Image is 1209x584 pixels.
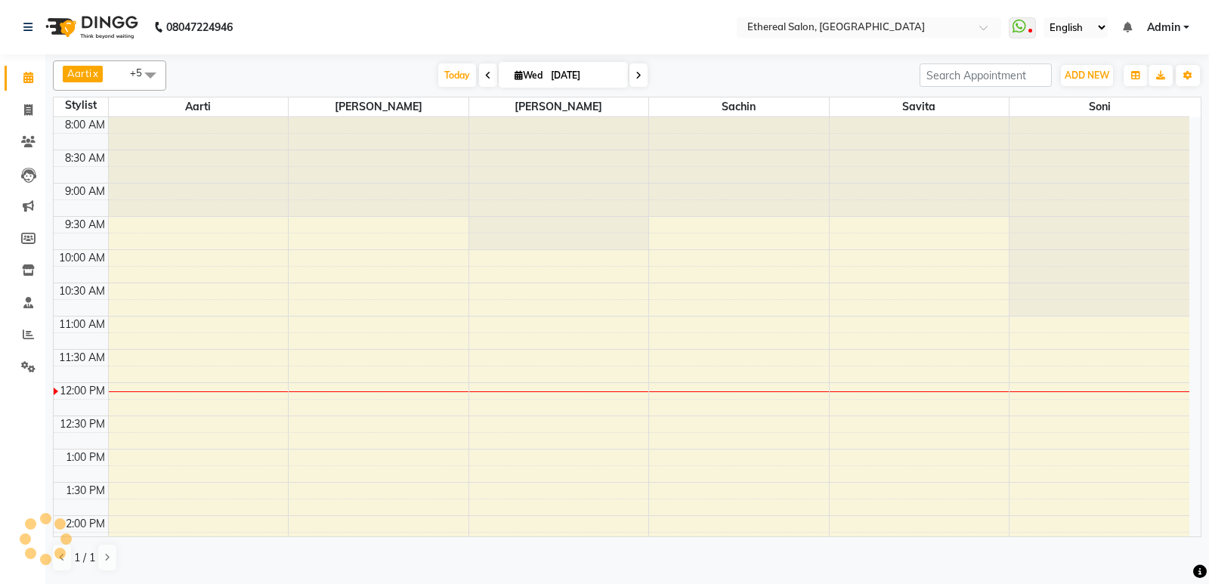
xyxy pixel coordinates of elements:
div: 1:30 PM [63,483,108,499]
span: Sachin [649,97,829,116]
div: 9:30 AM [62,217,108,233]
span: Today [438,63,476,87]
input: Search Appointment [920,63,1052,87]
span: 1 / 1 [74,550,95,566]
div: Stylist [54,97,108,113]
input: 2025-09-03 [546,64,622,87]
img: logo [39,6,142,48]
span: +5 [130,66,153,79]
span: Savita [830,97,1010,116]
span: Admin [1147,20,1180,36]
span: Aarti [67,67,91,79]
b: 08047224946 [166,6,233,48]
div: 11:30 AM [56,350,108,366]
span: [PERSON_NAME] [289,97,468,116]
a: x [91,67,98,79]
div: 8:30 AM [62,150,108,166]
div: 12:30 PM [57,416,108,432]
span: Soni [1010,97,1189,116]
div: 10:00 AM [56,250,108,266]
span: Wed [511,70,546,81]
div: 12:00 PM [57,383,108,399]
div: 1:00 PM [63,450,108,465]
button: ADD NEW [1061,65,1113,86]
div: 11:00 AM [56,317,108,332]
span: ADD NEW [1065,70,1109,81]
div: 9:00 AM [62,184,108,199]
span: [PERSON_NAME] [469,97,649,116]
div: 2:00 PM [63,516,108,532]
div: 8:00 AM [62,117,108,133]
span: Aarti [109,97,289,116]
div: 10:30 AM [56,283,108,299]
